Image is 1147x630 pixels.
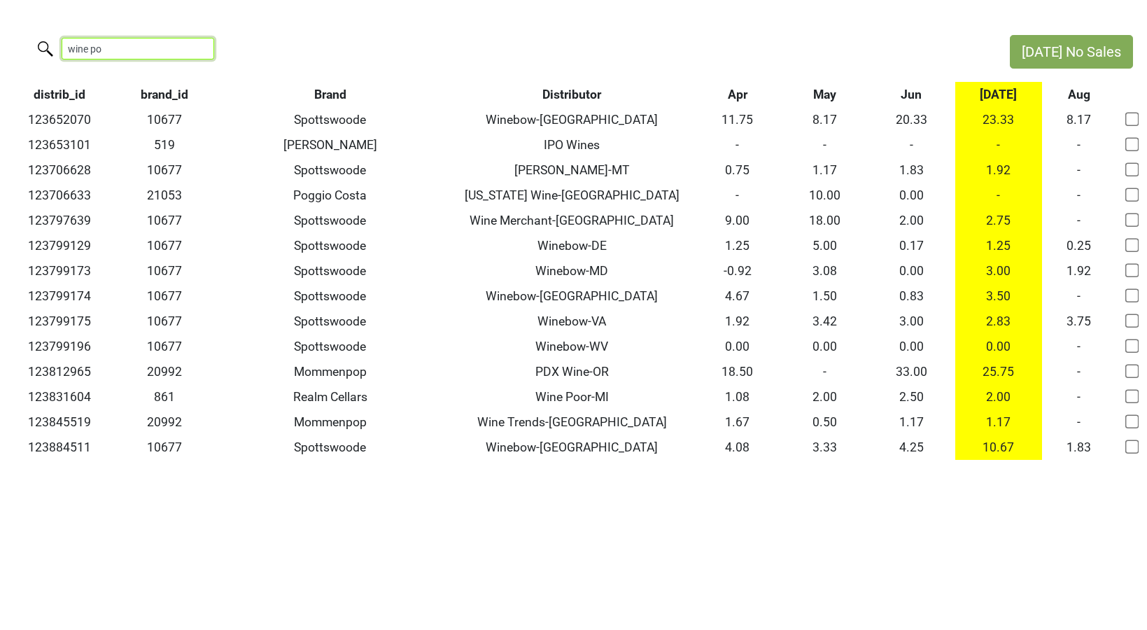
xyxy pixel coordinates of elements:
td: Spottswoode [211,208,449,233]
td: 1.25 [694,233,781,258]
td: Winebow-DE [449,233,694,258]
th: Jun: activate to sort column ascending [868,82,955,107]
td: 0.00 [781,334,868,359]
td: 3.42 [781,309,868,334]
td: 20.33 [868,107,955,132]
th: Jul: activate to sort column ascending [955,82,1042,107]
td: Winebow-[GEOGRAPHIC_DATA] [449,283,694,309]
td: PDX Wine-OR [449,359,694,384]
td: Winebow-[GEOGRAPHIC_DATA] [449,107,694,132]
td: [US_STATE] Wine-[GEOGRAPHIC_DATA] [449,183,694,208]
td: - [955,132,1042,157]
td: [PERSON_NAME] [211,132,449,157]
td: 2.75 [955,208,1042,233]
td: - [868,132,955,157]
td: 20992 [119,409,211,435]
td: 10677 [119,208,211,233]
td: 10.00 [781,183,868,208]
td: - [955,183,1042,208]
td: Winebow-MD [449,258,694,283]
td: 10677 [119,309,211,334]
td: - [1042,208,1116,233]
td: 3.00 [955,258,1042,283]
td: Spottswoode [211,283,449,309]
td: 1.83 [1042,435,1116,460]
td: 4.25 [868,435,955,460]
td: 10677 [119,435,211,460]
th: Distributor: activate to sort column ascending [449,82,694,107]
td: 2.00 [868,208,955,233]
td: Spottswoode [211,157,449,183]
td: Mommenpop [211,409,449,435]
td: 1.17 [955,409,1042,435]
td: Wine Trends-[GEOGRAPHIC_DATA] [449,409,694,435]
td: 2.50 [868,384,955,409]
td: 3.33 [781,435,868,460]
td: 1.67 [694,409,781,435]
td: 1.92 [694,309,781,334]
td: 10677 [119,107,211,132]
td: 0.00 [868,258,955,283]
td: - [1042,334,1116,359]
td: 0.83 [868,283,955,309]
td: 0.00 [955,334,1042,359]
td: 0.75 [694,157,781,183]
td: 9.00 [694,208,781,233]
td: - [1042,359,1116,384]
td: - [694,132,781,157]
td: Winebow-VA [449,309,694,334]
td: Mommenpop [211,359,449,384]
td: 1.50 [781,283,868,309]
td: 20992 [119,359,211,384]
td: 1.25 [955,233,1042,258]
td: Spottswoode [211,309,449,334]
td: [PERSON_NAME]-MT [449,157,694,183]
td: 10677 [119,334,211,359]
td: Spottswoode [211,107,449,132]
td: IPO Wines [449,132,694,157]
td: 4.67 [694,283,781,309]
th: &nbsp;: activate to sort column ascending [1116,82,1147,107]
td: Wine Merchant-[GEOGRAPHIC_DATA] [449,208,694,233]
td: Spottswoode [211,258,449,283]
td: 3.50 [955,283,1042,309]
td: 1.92 [955,157,1042,183]
td: Winebow-WV [449,334,694,359]
td: Wine Poor-MI [449,384,694,409]
td: 0.00 [868,183,955,208]
td: 3.08 [781,258,868,283]
td: 0.00 [868,334,955,359]
td: 10677 [119,283,211,309]
button: [DATE] No Sales [1010,35,1133,69]
td: 10.67 [955,435,1042,460]
td: 10677 [119,233,211,258]
td: -0.92 [694,258,781,283]
td: 861 [119,384,211,409]
td: 23.33 [955,107,1042,132]
td: 1.17 [868,409,955,435]
td: Spottswoode [211,435,449,460]
td: 18.00 [781,208,868,233]
td: - [1042,183,1116,208]
td: 2.00 [955,384,1042,409]
td: 1.92 [1042,258,1116,283]
td: Poggio Costa [211,183,449,208]
th: Brand: activate to sort column ascending [211,82,449,107]
td: 2.83 [955,309,1042,334]
td: 11.75 [694,107,781,132]
td: 21053 [119,183,211,208]
td: 8.17 [1042,107,1116,132]
td: 4.08 [694,435,781,460]
td: 0.17 [868,233,955,258]
td: - [781,359,868,384]
td: 3.75 [1042,309,1116,334]
td: 1.83 [868,157,955,183]
td: 2.00 [781,384,868,409]
td: 3.00 [868,309,955,334]
td: 1.17 [781,157,868,183]
td: 1.08 [694,384,781,409]
td: 10677 [119,157,211,183]
td: - [1042,157,1116,183]
td: - [694,183,781,208]
td: Spottswoode [211,233,449,258]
